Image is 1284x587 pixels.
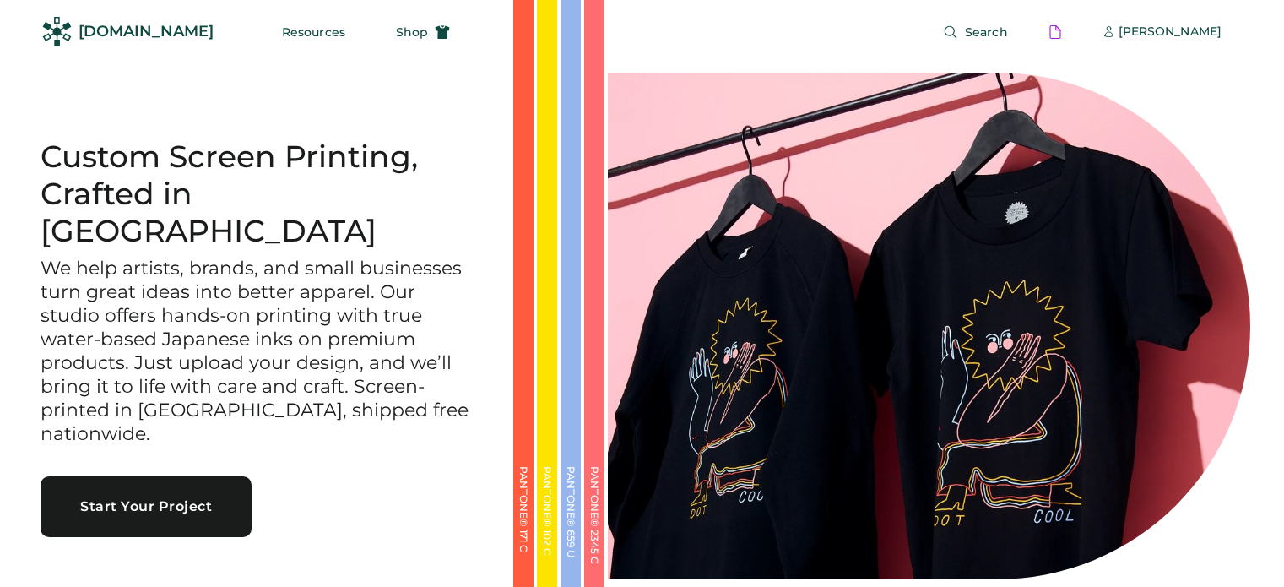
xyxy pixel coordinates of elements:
[376,15,470,49] button: Shop
[1119,24,1222,41] div: [PERSON_NAME]
[262,15,366,49] button: Resources
[965,26,1008,38] span: Search
[42,17,72,46] img: Rendered Logo - Screens
[41,139,473,250] h1: Custom Screen Printing, Crafted in [GEOGRAPHIC_DATA]
[41,257,473,446] h3: We help artists, brands, and small businesses turn great ideas into better apparel. Our studio of...
[79,21,214,42] div: [DOMAIN_NAME]
[923,15,1028,49] button: Search
[396,26,428,38] span: Shop
[41,476,252,537] button: Start Your Project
